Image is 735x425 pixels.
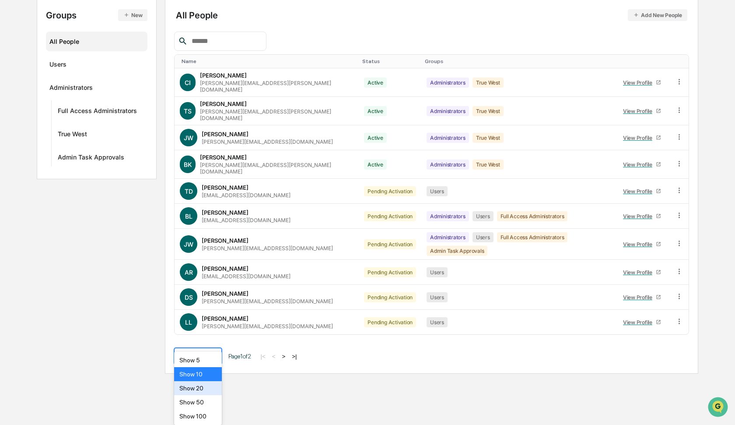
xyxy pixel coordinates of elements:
[472,106,504,116] div: True West
[185,212,192,220] span: BL
[619,104,665,118] a: View Profile
[58,153,124,164] div: Admin Task Approvals
[619,158,665,171] a: View Profile
[200,100,247,107] div: [PERSON_NAME]
[202,184,248,191] div: [PERSON_NAME]
[184,161,192,168] span: BK
[202,265,248,272] div: [PERSON_NAME]
[427,211,469,221] div: Administrators
[623,294,656,301] div: View Profile
[427,78,469,88] div: Administrators
[364,186,416,196] div: Pending Activation
[30,67,143,76] div: Start new chat
[269,353,278,360] button: <
[87,149,106,155] span: Pylon
[30,76,111,83] div: We're available if you need us!
[619,131,665,145] a: View Profile
[174,409,222,423] div: Show 100
[49,84,93,94] div: Administrators
[472,133,504,143] div: True West
[182,58,355,64] div: Toggle SortBy
[623,213,656,220] div: View Profile
[623,188,656,195] div: View Profile
[472,159,504,170] div: True West
[202,138,333,145] div: [PERSON_NAME][EMAIL_ADDRESS][DOMAIN_NAME]
[427,186,448,196] div: Users
[202,131,248,138] div: [PERSON_NAME]
[9,18,159,32] p: How can we help?
[427,267,448,277] div: Users
[364,267,416,277] div: Pending Activation
[497,211,568,221] div: Full Access Administrators
[623,135,656,141] div: View Profile
[427,133,469,143] div: Administrators
[427,106,469,116] div: Administrators
[362,58,418,64] div: Toggle SortBy
[623,108,656,114] div: View Profile
[202,217,290,223] div: [EMAIL_ADDRESS][DOMAIN_NAME]
[258,353,268,360] button: |<
[60,107,112,123] a: 🗄️Attestations
[364,78,387,88] div: Active
[9,111,16,118] div: 🖐️
[623,241,656,248] div: View Profile
[202,273,290,280] div: [EMAIL_ADDRESS][DOMAIN_NAME]
[185,79,191,86] span: CI
[228,353,251,360] span: Page 1 of 2
[185,188,193,195] span: TD
[472,232,493,242] div: Users
[185,269,193,276] span: AR
[174,395,222,409] div: Show 50
[427,159,469,170] div: Administrators
[619,266,665,279] a: View Profile
[427,317,448,327] div: Users
[49,60,66,71] div: Users
[200,108,354,121] div: [PERSON_NAME][EMAIL_ADDRESS][PERSON_NAME][DOMAIN_NAME]
[174,381,222,395] div: Show 20
[280,353,288,360] button: >
[364,211,416,221] div: Pending Activation
[200,80,354,93] div: [PERSON_NAME][EMAIL_ADDRESS][PERSON_NAME][DOMAIN_NAME]
[202,298,333,305] div: [PERSON_NAME][EMAIL_ADDRESS][DOMAIN_NAME]
[628,9,687,21] button: Add New People
[200,162,354,175] div: [PERSON_NAME][EMAIL_ADDRESS][PERSON_NAME][DOMAIN_NAME]
[497,232,568,242] div: Full Access Administrators
[17,110,56,119] span: Preclearance
[9,128,16,135] div: 🔎
[118,9,147,21] button: New
[427,246,487,256] div: Admin Task Approvals
[202,315,248,322] div: [PERSON_NAME]
[58,130,87,141] div: True West
[58,107,137,117] div: Full Access Administrators
[619,290,665,304] a: View Profile
[472,211,493,221] div: Users
[364,239,416,249] div: Pending Activation
[202,237,248,244] div: [PERSON_NAME]
[623,79,656,86] div: View Profile
[202,209,248,216] div: [PERSON_NAME]
[185,319,192,326] span: LL
[184,107,192,115] span: TS
[202,323,333,329] div: [PERSON_NAME][EMAIL_ADDRESS][DOMAIN_NAME]
[425,58,610,64] div: Toggle SortBy
[174,353,222,367] div: Show 5
[202,245,333,251] div: [PERSON_NAME][EMAIL_ADDRESS][DOMAIN_NAME]
[619,237,665,251] a: View Profile
[184,134,193,142] span: JW
[623,161,656,168] div: View Profile
[619,315,665,329] a: View Profile
[364,292,416,302] div: Pending Activation
[9,67,24,83] img: 1746055101610-c473b297-6a78-478c-a979-82029cc54cd1
[364,133,387,143] div: Active
[49,34,144,49] div: All People
[200,72,247,79] div: [PERSON_NAME]
[176,9,687,21] div: All People
[677,58,685,64] div: Toggle SortBy
[185,294,193,301] span: DS
[623,269,656,276] div: View Profile
[623,319,656,326] div: View Profile
[427,232,469,242] div: Administrators
[46,9,147,21] div: Groups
